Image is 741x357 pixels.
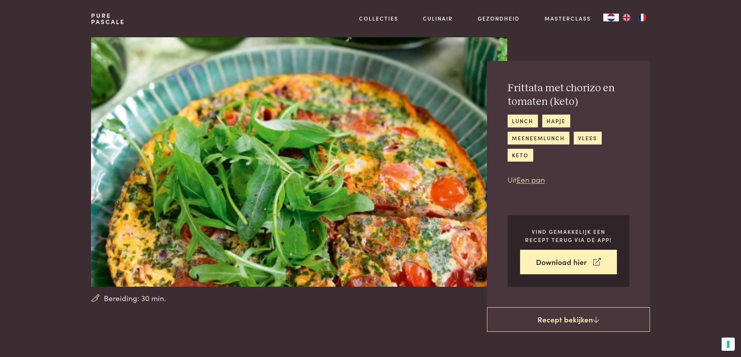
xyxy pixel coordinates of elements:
a: EN [619,14,634,21]
a: Masterclass [545,14,591,23]
button: Uw voorkeuren voor toestemming voor trackingtechnologieën [722,338,735,351]
p: Uit [508,174,629,185]
p: Vind gemakkelijk een recept terug via de app! [520,228,617,244]
div: Language [603,14,619,21]
a: Een pan [517,174,545,185]
a: Culinair [423,14,453,23]
img: Frittata met chorizo en tomaten (keto) [91,37,507,287]
a: Download hier [520,250,617,274]
h2: Frittata met chorizo en tomaten (keto) [508,82,629,108]
a: vlees [574,132,602,145]
a: PurePascale [91,12,125,25]
ul: Language list [619,14,650,21]
aside: Language selected: Nederlands [603,14,650,21]
a: Gezondheid [478,14,520,23]
a: lunch [508,115,538,127]
span: Bereiding: 30 min. [104,293,166,304]
a: FR [634,14,650,21]
a: Recept bekijken [487,307,650,332]
a: hapje [542,115,570,127]
a: keto [508,149,533,162]
a: Collecties [359,14,398,23]
a: meeneemlunch [508,132,569,145]
a: NL [603,14,619,21]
